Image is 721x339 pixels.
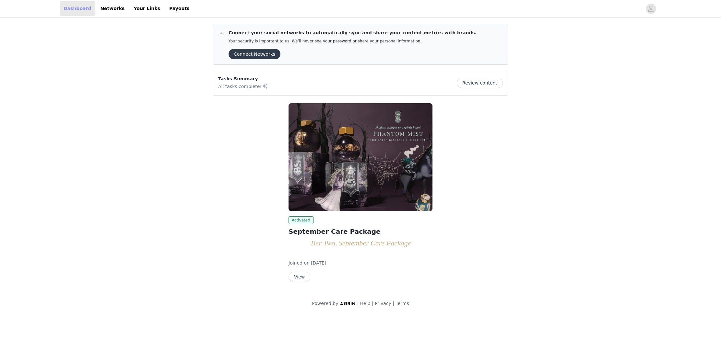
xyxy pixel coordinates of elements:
div: avatar [648,4,654,14]
a: Payouts [165,1,194,16]
span: Joined on [289,260,310,266]
span: | [393,301,394,306]
a: Help [360,301,371,306]
button: View [289,272,310,282]
a: Your Links [130,1,164,16]
a: Dashboard [60,1,95,16]
p: All tasks complete! [218,82,268,90]
span: | [372,301,373,306]
p: Tasks Summary [218,75,268,82]
button: Connect Networks [229,49,280,59]
img: Ferris Wheel Press (Intl) [289,103,432,211]
img: logo [340,301,356,306]
p: Your security is important to us. We’ll never see your password or share your personal information. [229,39,477,44]
em: Tier Two, September Care Package [310,239,411,247]
span: [DATE] [311,260,326,266]
a: Privacy [375,301,391,306]
button: Review content [457,78,503,88]
span: Activated [289,216,313,224]
a: Terms [396,301,409,306]
a: Networks [96,1,128,16]
p: Connect your social networks to automatically sync and share your content metrics with brands. [229,29,477,36]
a: View [289,275,310,279]
h2: September Care Package [289,227,432,236]
span: Powered by [312,301,338,306]
span: | [357,301,359,306]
